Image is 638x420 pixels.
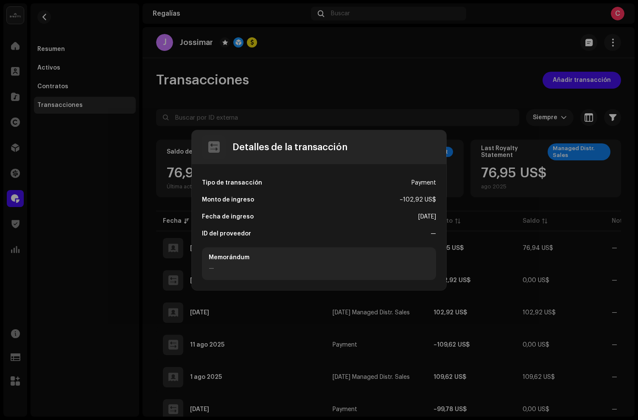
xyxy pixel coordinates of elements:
[411,174,436,191] div: Payment
[202,208,254,225] div: Fecha de ingreso
[232,142,347,152] div: Detalles de la transacción
[202,174,262,191] div: Tipo de transacción
[400,197,403,203] span: –
[209,254,429,261] div: Memorándum
[431,225,436,242] div: —
[418,208,436,225] div: [DATE]
[202,225,251,242] div: ID del proveedor
[202,191,254,208] div: Monto de ingreso
[209,264,429,273] div: —
[400,191,436,208] div: 102,92 US$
